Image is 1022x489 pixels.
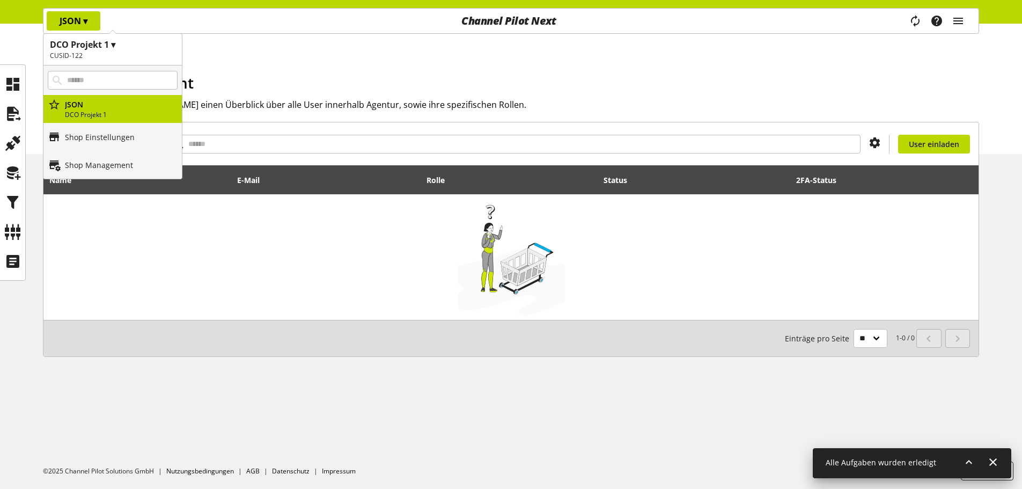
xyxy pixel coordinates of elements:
p: Shop Einstellungen [65,132,135,143]
a: Shop Einstellungen [43,123,182,151]
h2: Diese Seite bietet [PERSON_NAME] einen Überblick über alle User innerhalb Agentur, sowie ihre spe... [60,98,979,111]
p: DCO Projekt 1 [65,110,178,120]
h1: DCO Projekt 1 ▾ [50,38,175,51]
small: 1-0 / 0 [785,329,915,348]
h2: CUSID-122 [50,51,175,61]
div: Status [604,174,638,186]
p: Shop Management [65,159,133,171]
div: Rolle [427,174,455,186]
a: Impressum [322,466,356,476]
li: ©2025 Channel Pilot Solutions GmbH [43,466,166,476]
a: User einladen [898,135,970,154]
a: Datenschutz [272,466,310,476]
p: JSON [60,14,87,27]
p: JSON [65,99,178,110]
a: Nutzungsbedingungen [166,466,234,476]
span: ▾ [83,15,87,27]
a: AGB [246,466,260,476]
span: Alle Aufgaben wurden erledigt [826,457,936,468]
a: Shop Management [43,151,182,179]
span: Einträge pro Seite [785,333,854,344]
div: 2FA-Status [796,169,939,191]
div: Name [49,174,82,186]
div: E-Mail [237,174,270,186]
nav: main navigation [43,8,979,34]
span: User einladen [909,138,959,150]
